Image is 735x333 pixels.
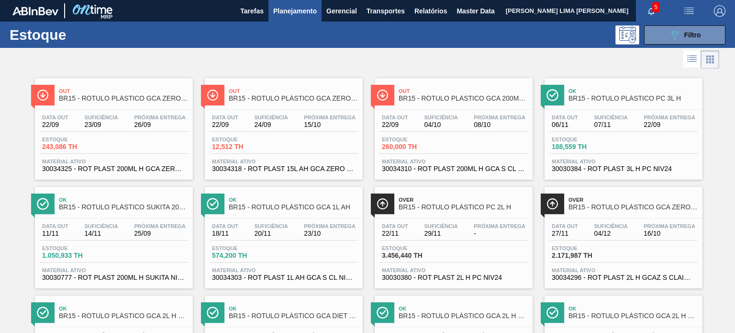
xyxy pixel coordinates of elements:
[382,115,408,120] span: Data out
[552,267,695,273] span: Material ativo
[568,197,698,203] span: Over
[382,165,525,172] span: 30034310 - ROT PLAST 200ML H GCA S CL NIV25
[198,180,367,288] a: ÍconeOkBR15 - RÓTULO PLÁSTICO GCA 1L AHData out18/11Suficiência20/11Próxima Entrega23/10Estoque57...
[59,95,188,102] span: BR15 - RÓTULO PLÁSTICO GCA ZERO 200ML H
[537,180,707,288] a: ÍconeOverBR15 - RÓTULO PLÁSTICO GCA ZERO 2L HData out27/11Suficiência04/12Próxima Entrega16/10Est...
[552,159,695,164] span: Material ativo
[42,245,109,251] span: Estoque
[59,204,188,211] span: BR15 - RÓTULO PLÁSTICO SUKITA 200ML H
[212,223,238,229] span: Data out
[254,230,288,237] span: 20/11
[212,137,279,142] span: Estoque
[377,89,389,101] img: Ícone
[212,230,238,237] span: 18/11
[594,121,627,128] span: 07/11
[568,88,698,94] span: Ok
[594,115,627,120] span: Suficiência
[134,223,186,229] span: Próxima Entrega
[212,274,356,281] span: 30034303 - ROT PLAST 1L AH GCA S CL NIV25
[552,143,619,150] span: 188,559 TH
[254,223,288,229] span: Suficiência
[207,89,219,101] img: Ícone
[652,2,659,12] span: 5
[568,95,698,102] span: BR15 - RÓTULO PLÁSTICO PC 3L H
[382,245,449,251] span: Estoque
[59,312,188,320] span: BR15 - RÓTULO PLÁSTICO GCA 2L H EXP FR
[414,5,447,17] span: Relatórios
[42,115,68,120] span: Data out
[457,5,494,17] span: Master Data
[552,274,695,281] span: 30034296 - ROT PLAST 2L H GCAZ S CLAIM NIV25
[377,198,389,210] img: Ícone
[552,223,578,229] span: Data out
[568,312,698,320] span: BR15 - RÓTULO PLÁSTICO GCA 2L H ESPANHOL
[207,307,219,319] img: Ícone
[37,89,49,101] img: Ícone
[212,115,238,120] span: Data out
[42,267,186,273] span: Material ativo
[424,223,457,229] span: Suficiência
[424,121,457,128] span: 04/10
[594,223,627,229] span: Suficiência
[399,95,528,102] span: BR15 - RÓTULO PLÁSTICO GCA 200ML H
[474,115,525,120] span: Próxima Entrega
[304,121,356,128] span: 15/10
[229,95,358,102] span: BR15 - RÓTULO PLÁSTICO GCA ZERO 1,5L AH
[552,245,619,251] span: Estoque
[10,29,147,40] h1: Estoque
[568,204,698,211] span: BR15 - RÓTULO PLÁSTICO GCA ZERO 2L H
[42,274,186,281] span: 30030777 - ROT PLAST 200ML H SUKITA NIV24
[229,312,358,320] span: BR15 - RÓTULO PLÁSTICO GCA DIET 2L H EXPORTAÇÃO
[377,307,389,319] img: Ícone
[552,252,619,259] span: 2.171,987 TH
[59,88,188,94] span: Out
[42,121,68,128] span: 22/09
[84,223,118,229] span: Suficiência
[683,50,701,69] div: Visão em Lista
[367,71,537,180] a: ÍconeOutBR15 - RÓTULO PLÁSTICO GCA 200ML HData out22/09Suficiência04/10Próxima Entrega08/10Estoqu...
[546,89,558,101] img: Ícone
[42,137,109,142] span: Estoque
[37,307,49,319] img: Ícone
[615,25,639,45] div: Pogramando: nenhum usuário selecionado
[212,252,279,259] span: 574,200 TH
[552,137,619,142] span: Estoque
[212,143,279,150] span: 12,512 TH
[254,115,288,120] span: Suficiência
[644,25,725,45] button: Filtro
[382,137,449,142] span: Estoque
[382,143,449,150] span: 260,000 TH
[59,197,188,203] span: Ok
[552,121,578,128] span: 06/11
[326,5,357,17] span: Gerencial
[207,198,219,210] img: Ícone
[367,180,537,288] a: ÍconeOverBR15 - RÓTULO PLÁSTICO PC 2L HData out22/11Suficiência29/11Próxima Entrega-Estoque3.456,...
[546,198,558,210] img: Ícone
[42,252,109,259] span: 1.050,933 TH
[304,223,356,229] span: Próxima Entrega
[229,306,358,311] span: Ok
[42,165,186,172] span: 30034325 - ROT PLAST 200ML H GCA ZERO S CL NIV25
[240,5,264,17] span: Tarefas
[552,115,578,120] span: Data out
[212,121,238,128] span: 22/09
[399,204,528,211] span: BR15 - RÓTULO PLÁSTICO PC 2L H
[474,121,525,128] span: 08/10
[382,159,525,164] span: Material ativo
[304,115,356,120] span: Próxima Entrega
[714,5,725,17] img: Logout
[212,159,356,164] span: Material ativo
[552,165,695,172] span: 30030384 - ROT PLAST 3L H PC NIV24
[212,267,356,273] span: Material ativo
[399,88,528,94] span: Out
[42,159,186,164] span: Material ativo
[424,115,457,120] span: Suficiência
[198,71,367,180] a: ÍconeOutBR15 - RÓTULO PLÁSTICO GCA ZERO 1,5L AHData out22/09Suficiência24/09Próxima Entrega15/10E...
[42,143,109,150] span: 243,086 TH
[568,306,698,311] span: Ok
[537,71,707,180] a: ÍconeOkBR15 - RÓTULO PLÁSTICO PC 3L HData out06/11Suficiência07/11Próxima Entrega22/09Estoque188,...
[382,274,525,281] span: 30030380 - ROT PLAST 2L H PC NIV24
[701,50,719,69] div: Visão em Cards
[84,230,118,237] span: 14/11
[546,307,558,319] img: Ícone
